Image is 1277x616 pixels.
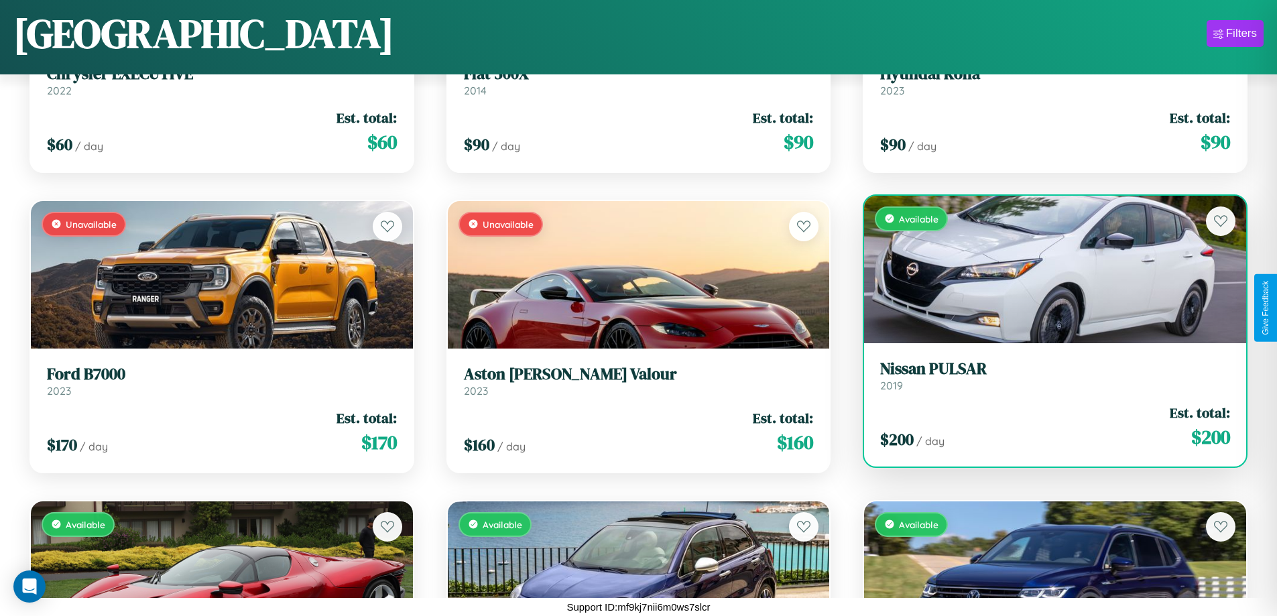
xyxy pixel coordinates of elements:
span: Est. total: [753,408,813,428]
span: $ 90 [880,133,906,156]
span: 2023 [464,384,488,397]
div: Filters [1226,27,1257,40]
a: Fiat 500X2014 [464,64,814,97]
span: 2023 [880,84,904,97]
span: Available [66,519,105,530]
h3: Fiat 500X [464,64,814,84]
span: $ 90 [784,129,813,156]
h3: Chrysler EXECUTIVE [47,64,397,84]
div: Give Feedback [1261,281,1270,335]
span: Est. total: [337,408,397,428]
span: / day [80,440,108,453]
h1: [GEOGRAPHIC_DATA] [13,6,394,61]
span: $ 60 [47,133,72,156]
span: 2023 [47,384,71,397]
span: Unavailable [66,219,117,230]
h3: Hyundai Kona [880,64,1230,84]
h3: Aston [PERSON_NAME] Valour [464,365,814,384]
h3: Ford B7000 [47,365,397,384]
span: $ 170 [47,434,77,456]
h3: Nissan PULSAR [880,359,1230,379]
p: Support ID: mf9kj7nii6m0ws7slcr [566,598,710,616]
span: Est. total: [1170,403,1230,422]
a: Ford B70002023 [47,365,397,397]
a: Aston [PERSON_NAME] Valour2023 [464,365,814,397]
span: 2014 [464,84,487,97]
span: / day [497,440,526,453]
a: Hyundai Kona2023 [880,64,1230,97]
span: $ 60 [367,129,397,156]
span: $ 90 [1201,129,1230,156]
span: $ 200 [880,428,914,450]
span: Unavailable [483,219,534,230]
span: Available [899,213,938,225]
span: Est. total: [337,108,397,127]
span: / day [908,139,936,153]
span: $ 90 [464,133,489,156]
span: $ 200 [1191,424,1230,450]
span: $ 160 [464,434,495,456]
span: Available [899,519,938,530]
span: Available [483,519,522,530]
div: Open Intercom Messenger [13,570,46,603]
span: $ 160 [777,429,813,456]
span: / day [75,139,103,153]
span: Est. total: [753,108,813,127]
span: / day [492,139,520,153]
span: Est. total: [1170,108,1230,127]
button: Filters [1207,20,1264,47]
span: / day [916,434,945,448]
a: Nissan PULSAR2019 [880,359,1230,392]
span: $ 170 [361,429,397,456]
span: 2019 [880,379,903,392]
span: 2022 [47,84,72,97]
a: Chrysler EXECUTIVE2022 [47,64,397,97]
